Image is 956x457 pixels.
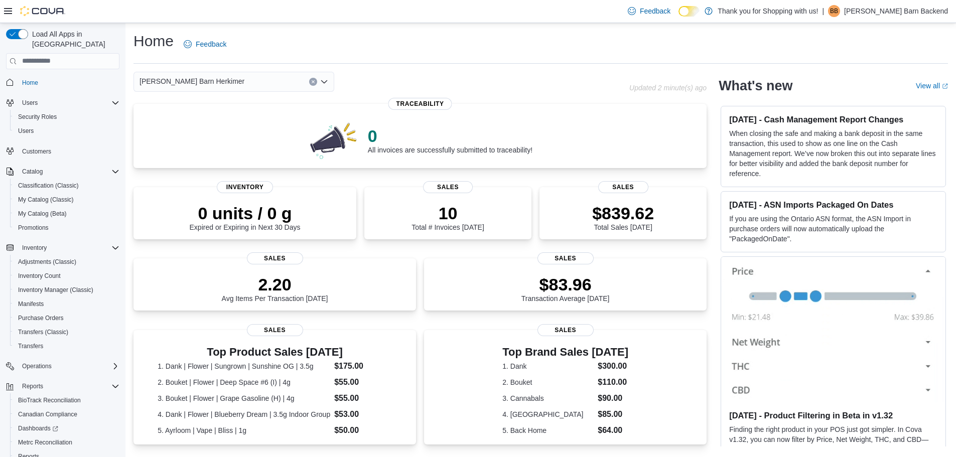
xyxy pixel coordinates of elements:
span: Adjustments (Classic) [14,256,119,268]
span: Sales [598,181,648,193]
p: 10 [412,203,484,223]
dd: $300.00 [598,360,628,372]
a: Purchase Orders [14,312,68,324]
a: My Catalog (Classic) [14,194,78,206]
button: Promotions [10,221,123,235]
div: Total # Invoices [DATE] [412,203,484,231]
dt: 3. Cannabals [502,393,594,403]
span: Reports [18,380,119,392]
span: Security Roles [14,111,119,123]
a: Promotions [14,222,53,234]
span: Purchase Orders [18,314,64,322]
span: Home [18,76,119,89]
button: Inventory [2,241,123,255]
p: Thank you for Shopping with us! [718,5,818,17]
button: Home [2,75,123,90]
button: BioTrack Reconciliation [10,393,123,407]
button: Users [2,96,123,110]
dd: $55.00 [334,392,392,404]
button: Open list of options [320,78,328,86]
input: Dark Mode [678,6,700,17]
h3: Top Brand Sales [DATE] [502,346,628,358]
span: My Catalog (Beta) [18,210,67,218]
span: Transfers (Classic) [14,326,119,338]
p: $83.96 [521,274,610,294]
a: Manifests [14,298,48,310]
p: Updated 2 minute(s) ago [629,84,707,92]
button: Operations [18,360,56,372]
dd: $90.00 [598,392,628,404]
span: My Catalog (Classic) [18,196,74,204]
span: BioTrack Reconciliation [14,394,119,406]
dd: $110.00 [598,376,628,388]
div: Transaction Average [DATE] [521,274,610,302]
div: Avg Items Per Transaction [DATE] [222,274,328,302]
span: Manifests [14,298,119,310]
span: Sales [247,324,303,336]
h3: Top Product Sales [DATE] [158,346,392,358]
span: Transfers (Classic) [18,328,68,336]
span: BioTrack Reconciliation [18,396,81,404]
button: Purchase Orders [10,311,123,325]
span: Inventory [217,181,273,193]
span: [PERSON_NAME] Barn Herkimer [140,75,244,87]
span: My Catalog (Beta) [14,208,119,220]
span: Inventory Manager (Classic) [14,284,119,296]
span: Promotions [14,222,119,234]
span: Sales [247,252,303,264]
a: Metrc Reconciliation [14,436,76,448]
dd: $64.00 [598,424,628,436]
a: Inventory Manager (Classic) [14,284,97,296]
dt: 1. Dank | Flower | Sungrown | Sunshine OG | 3.5g [158,361,330,371]
span: Canadian Compliance [14,408,119,420]
span: Users [22,99,38,107]
h1: Home [133,31,174,51]
a: Security Roles [14,111,61,123]
a: Dashboards [14,422,62,434]
dt: 4. Dank | Flower | Blueberry Dream | 3.5g Indoor Group [158,409,330,419]
a: Customers [18,145,55,158]
p: [PERSON_NAME] Barn Backend [844,5,948,17]
span: Catalog [22,168,43,176]
div: Total Sales [DATE] [592,203,654,231]
span: Sales [537,324,594,336]
button: Reports [18,380,47,392]
button: Users [18,97,42,109]
span: Adjustments (Classic) [18,258,76,266]
dt: 1. Dank [502,361,594,371]
span: Customers [18,145,119,158]
span: Dashboards [14,422,119,434]
span: My Catalog (Classic) [14,194,119,206]
dd: $50.00 [334,424,392,436]
h3: [DATE] - Cash Management Report Changes [729,114,937,124]
button: Clear input [309,78,317,86]
span: Promotions [18,224,49,232]
dt: 2. Bouket | Flower | Deep Space #6 (I) | 4g [158,377,330,387]
span: Inventory Manager (Classic) [18,286,93,294]
a: My Catalog (Beta) [14,208,71,220]
div: Budd Barn Backend [828,5,840,17]
p: If you are using the Ontario ASN format, the ASN Import in purchase orders will now automatically... [729,214,937,244]
span: Load All Apps in [GEOGRAPHIC_DATA] [28,29,119,49]
span: Security Roles [18,113,57,121]
h3: [DATE] - ASN Imports Packaged On Dates [729,200,937,210]
span: Inventory Count [18,272,61,280]
span: Customers [22,147,51,156]
button: Users [10,124,123,138]
a: Classification (Classic) [14,180,83,192]
a: Canadian Compliance [14,408,81,420]
a: Dashboards [10,421,123,435]
a: Home [18,77,42,89]
button: Inventory Manager (Classic) [10,283,123,297]
span: Purchase Orders [14,312,119,324]
span: Reports [22,382,43,390]
span: Traceability [388,98,452,110]
span: Operations [18,360,119,372]
span: Metrc Reconciliation [18,438,72,446]
h2: What's new [719,78,792,94]
span: Sales [423,181,473,193]
button: Inventory Count [10,269,123,283]
a: Transfers [14,340,47,352]
span: Transfers [18,342,43,350]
